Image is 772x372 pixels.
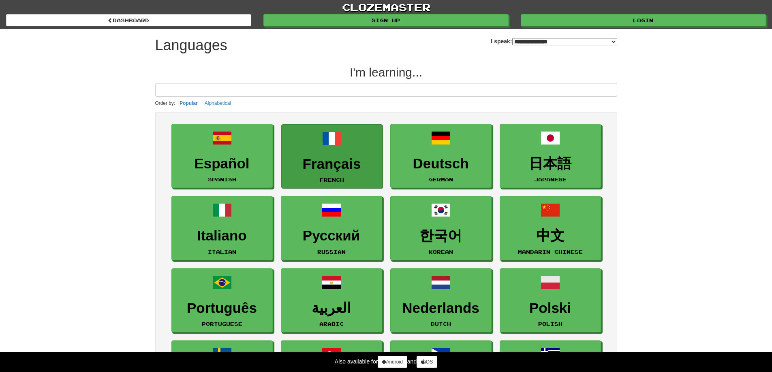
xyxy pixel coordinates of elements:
h3: 中文 [504,228,597,244]
a: iOS [417,356,437,368]
a: FrançaisFrench [281,124,383,189]
small: German [429,176,453,182]
a: Android [378,356,407,368]
button: Alphabetical [202,99,233,108]
small: Japanese [534,176,567,182]
h3: Deutsch [395,156,487,172]
small: Spanish [208,176,236,182]
a: ItalianoItalian [171,196,273,260]
a: 中文Mandarin Chinese [500,196,601,260]
h3: 日本語 [504,156,597,172]
small: Mandarin Chinese [518,249,583,255]
small: French [320,177,344,183]
h3: Português [176,300,268,316]
a: NederlandsDutch [390,268,492,333]
a: PortuguêsPortuguese [171,268,273,333]
select: I speak: [512,38,617,45]
small: Polish [538,321,562,327]
small: Korean [429,249,453,255]
a: РусскийRussian [281,196,382,260]
small: Dutch [431,321,451,327]
small: Russian [317,249,346,255]
a: Sign up [263,14,509,26]
a: 한국어Korean [390,196,492,260]
h1: Languages [155,37,227,53]
h3: Русский [285,228,378,244]
a: dashboard [6,14,251,26]
h3: Español [176,156,268,172]
h3: 한국어 [395,228,487,244]
a: 日本語Japanese [500,124,601,188]
button: Popular [177,99,200,108]
a: EspañolSpanish [171,124,273,188]
h2: I'm learning... [155,66,617,79]
a: العربيةArabic [281,268,382,333]
h3: Français [286,156,378,172]
label: I speak: [491,37,617,45]
a: PolskiPolish [500,268,601,333]
h3: العربية [285,300,378,316]
small: Italian [208,249,236,255]
h3: Polski [504,300,597,316]
small: Order by: [155,100,175,106]
h3: Nederlands [395,300,487,316]
h3: Italiano [176,228,268,244]
a: DeutschGerman [390,124,492,188]
a: Login [521,14,766,26]
small: Arabic [319,321,344,327]
small: Portuguese [202,321,242,327]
